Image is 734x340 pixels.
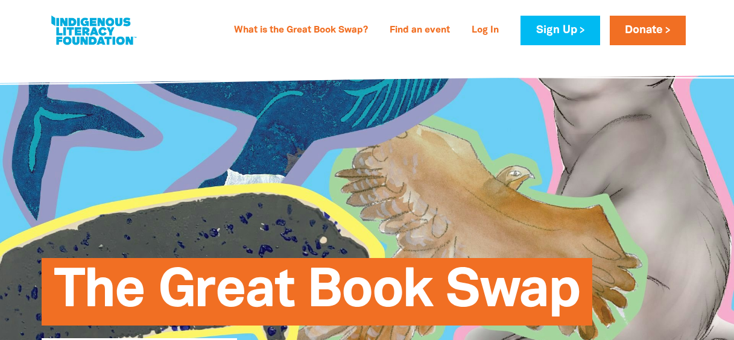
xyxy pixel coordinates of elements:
a: Donate [610,16,686,45]
a: What is the Great Book Swap? [227,21,375,40]
a: Find an event [382,21,457,40]
span: The Great Book Swap [54,267,580,326]
a: Log In [464,21,506,40]
a: Sign Up [520,16,600,45]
